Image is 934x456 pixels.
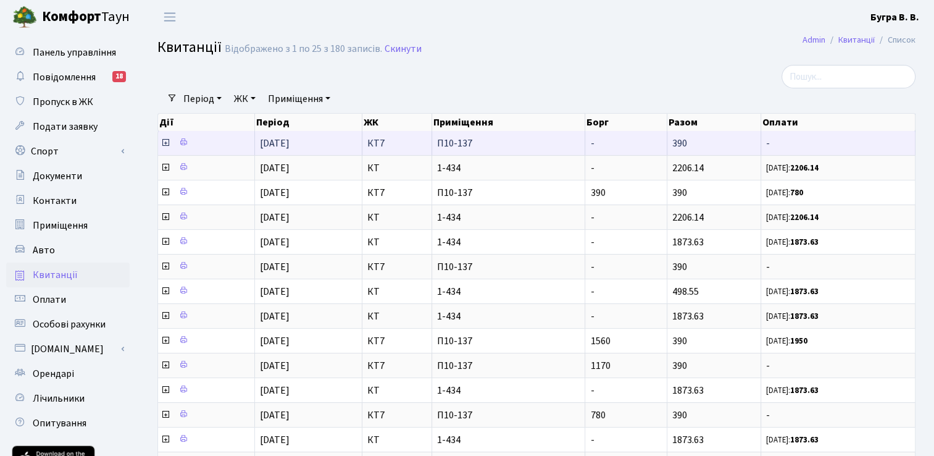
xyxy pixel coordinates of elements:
span: КТ [367,435,427,445]
small: [DATE]: [766,385,819,396]
span: Оплати [33,293,66,306]
span: 780 [590,408,605,422]
th: Дії [158,114,255,131]
span: Опитування [33,416,86,430]
nav: breadcrumb [784,27,934,53]
a: Бугра В. В. [870,10,919,25]
span: 1873.63 [672,235,704,249]
span: П10-137 [437,336,580,346]
input: Пошук... [782,65,915,88]
span: - [766,262,910,272]
a: Скинути [385,43,422,55]
span: 390 [672,359,687,373]
small: [DATE]: [766,286,819,297]
a: Авто [6,238,130,263]
a: Приміщення [263,88,335,109]
span: Повідомлення [33,70,96,84]
b: 1950 [790,336,807,347]
th: Борг [585,114,667,131]
span: 1-434 [437,213,580,222]
a: Документи [6,164,130,188]
span: Авто [33,243,55,257]
span: - [590,137,594,150]
span: Квитанції [33,268,78,282]
span: 1873.63 [672,433,704,447]
span: 2206.14 [672,161,704,175]
span: Орендарі [33,367,74,381]
b: 2206.14 [790,163,819,174]
a: Приміщення [6,213,130,238]
span: КТ [367,163,427,173]
span: 2206.14 [672,211,704,224]
span: 1873.63 [672,384,704,397]
span: 1560 [590,334,610,348]
span: П10-137 [437,361,580,371]
th: ЖК [362,114,432,131]
span: КТ7 [367,262,427,272]
span: КТ [367,287,427,297]
span: 1-434 [437,311,580,321]
span: [DATE] [260,161,290,175]
b: 1873.63 [790,237,819,248]
span: - [590,161,594,175]
span: Контакти [33,194,77,208]
small: [DATE]: [766,311,819,322]
span: КТ7 [367,361,427,371]
span: Лічильники [33,392,85,405]
th: Період [255,114,362,131]
span: Таун [42,7,130,28]
span: 390 [590,186,605,200]
b: Комфорт [42,7,101,27]
span: [DATE] [260,285,290,298]
span: КТ [367,213,427,222]
span: - [590,260,594,274]
span: - [590,384,594,397]
a: Лічильники [6,386,130,411]
span: [DATE] [260,408,290,422]
span: Квитанції [157,36,222,58]
a: Контакти [6,188,130,213]
span: [DATE] [260,433,290,447]
span: - [590,235,594,249]
small: [DATE]: [766,434,819,445]
th: Оплати [761,114,915,131]
span: 1-434 [437,386,580,395]
span: 390 [672,137,687,150]
div: Відображено з 1 по 25 з 180 записів. [225,43,382,55]
small: [DATE]: [766,212,819,223]
span: 1170 [590,359,610,373]
span: Подати заявку [33,120,98,133]
span: - [590,310,594,323]
small: [DATE]: [766,163,819,174]
th: Разом [667,114,761,131]
span: [DATE] [260,384,290,397]
a: Панель управління [6,40,130,65]
span: 390 [672,334,687,348]
a: ЖК [229,88,261,109]
a: Період [178,88,227,109]
span: 1-434 [437,163,580,173]
span: 390 [672,186,687,200]
span: 498.55 [672,285,699,298]
span: 1-434 [437,287,580,297]
a: Спорт [6,139,130,164]
span: - [590,433,594,447]
span: КТ [367,237,427,247]
span: 1873.63 [672,310,704,323]
span: [DATE] [260,260,290,274]
small: [DATE]: [766,187,803,198]
span: - [590,285,594,298]
span: 1-434 [437,435,580,445]
a: Пропуск в ЖК [6,90,130,114]
span: П10-137 [437,262,580,272]
span: КТ7 [367,188,427,198]
a: Подати заявку [6,114,130,139]
span: П10-137 [437,188,580,198]
span: КТ [367,386,427,395]
span: [DATE] [260,235,290,249]
a: Орендарі [6,361,130,386]
span: КТ7 [367,410,427,420]
b: 1873.63 [790,311,819,322]
span: - [766,138,910,148]
b: 1873.63 [790,286,819,297]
